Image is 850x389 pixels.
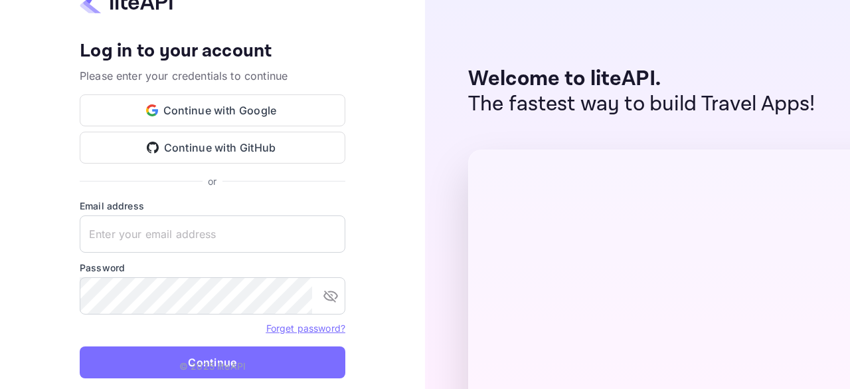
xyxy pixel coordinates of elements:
[80,346,345,378] button: Continue
[179,359,246,373] p: © 2025 liteAPI
[317,283,344,309] button: toggle password visibility
[208,174,216,188] p: or
[80,40,345,63] h4: Log in to your account
[468,66,815,92] p: Welcome to liteAPI.
[80,215,345,253] input: Enter your email address
[468,92,815,117] p: The fastest way to build Travel Apps!
[266,323,345,334] a: Forget password?
[80,132,345,164] button: Continue with GitHub
[80,199,345,213] label: Email address
[80,68,345,84] p: Please enter your credentials to continue
[80,94,345,126] button: Continue with Google
[266,321,345,334] a: Forget password?
[80,261,345,275] label: Password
